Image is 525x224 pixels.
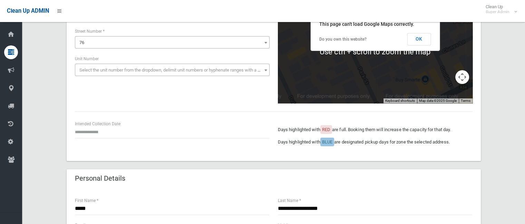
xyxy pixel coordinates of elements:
img: Google [280,94,302,103]
button: OK [407,33,431,45]
button: Map camera controls [455,70,469,84]
span: Select the unit number from the dropdown, delimit unit numbers or hyphenate ranges with a comma [79,67,272,73]
a: Terms (opens in new tab) [461,99,470,103]
span: Clean Up [482,4,516,14]
p: Days highlighted with are designated pickup days for zone the selected address. [278,138,473,146]
span: Map data ©2025 Google [419,99,457,103]
small: Super Admin [486,9,509,14]
header: Personal Details [67,172,134,185]
span: 76 [77,38,268,47]
div: 76 Park Street, CAMPSIE NSW 2194 [372,35,386,52]
span: Clean Up ADMIN [7,8,49,14]
span: This page can't load Google Maps correctly. [319,21,414,27]
a: Open this area in Google Maps (opens a new window) [280,94,302,103]
button: Keyboard shortcuts [385,98,415,103]
span: 76 [79,40,84,45]
p: Days highlighted with are full. Booking them will increase the capacity for that day. [278,126,473,134]
span: RED [322,127,330,132]
a: Do you own this website? [319,37,367,42]
span: 76 [75,36,270,49]
span: BLUE [322,139,332,145]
